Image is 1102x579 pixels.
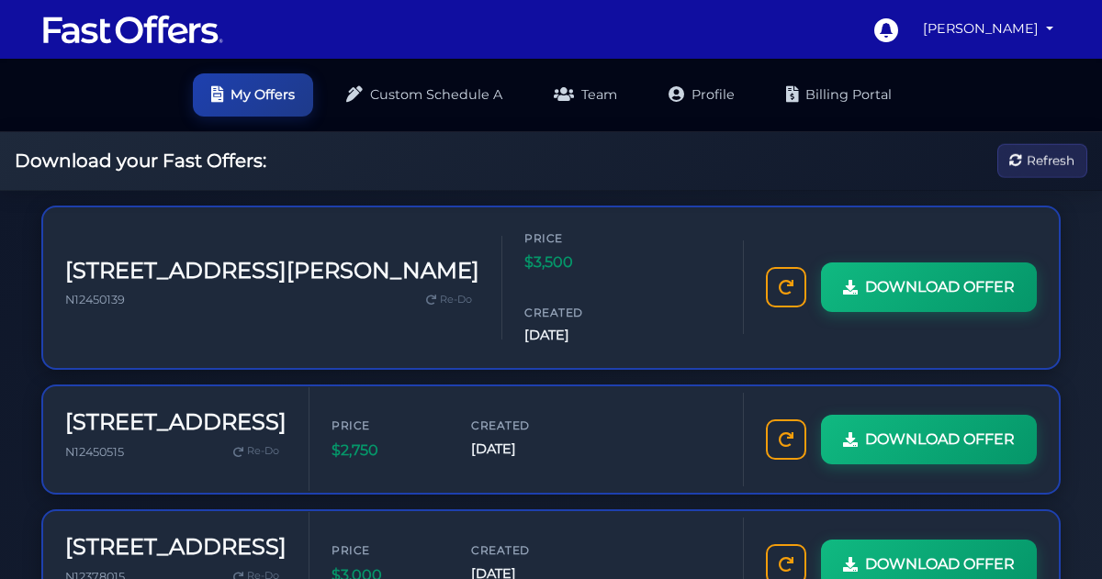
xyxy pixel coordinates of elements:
[768,73,910,117] a: Billing Portal
[226,440,287,463] a: Re-Do
[193,73,313,117] a: My Offers
[328,73,521,117] a: Custom Schedule A
[997,144,1087,178] button: Refresh
[332,439,442,462] span: $2,750
[524,229,635,247] span: Price
[65,258,479,284] h3: [STREET_ADDRESS][PERSON_NAME]
[471,541,581,559] span: Created
[524,304,635,321] span: Created
[332,541,442,559] span: Price
[332,417,442,434] span: Price
[65,445,124,459] span: N12450515
[471,439,581,460] span: [DATE]
[247,443,279,460] span: Re-Do
[65,293,125,306] span: N12450139
[821,415,1037,464] a: DOWNLOAD OFFER
[65,534,287,561] h3: [STREET_ADDRESS]
[524,251,635,274] span: $3,500
[650,73,753,117] a: Profile
[419,288,479,312] a: Re-Do
[471,417,581,434] span: Created
[821,262,1037,312] a: DOWNLOAD OFFER
[916,11,1061,47] a: [PERSON_NAME]
[65,409,287,436] h3: [STREET_ADDRESS]
[440,292,472,308] span: Re-Do
[535,73,635,117] a: Team
[1027,150,1074,171] span: Refresh
[15,150,266,172] h2: Download your Fast Offers:
[865,552,1015,576] span: DOWNLOAD OFFER
[865,428,1015,451] span: DOWNLOAD OFFER
[524,325,635,346] span: [DATE]
[865,275,1015,299] span: DOWNLOAD OFFER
